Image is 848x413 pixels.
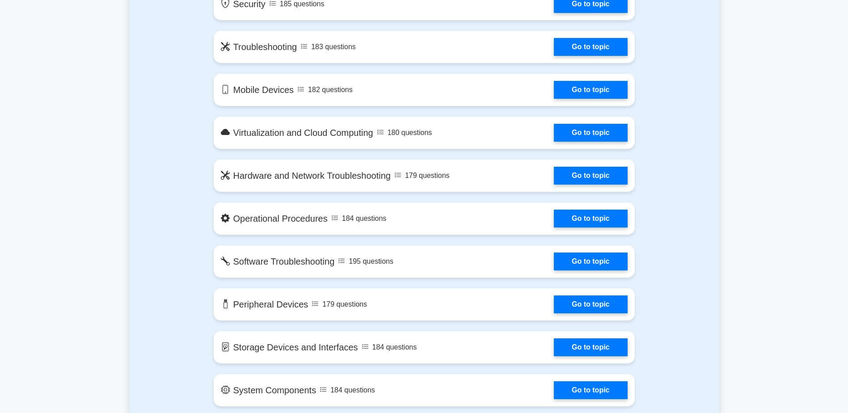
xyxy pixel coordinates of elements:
a: Go to topic [554,381,627,399]
a: Go to topic [554,253,627,270]
a: Go to topic [554,81,627,99]
a: Go to topic [554,124,627,142]
a: Go to topic [554,295,627,313]
a: Go to topic [554,210,627,228]
a: Go to topic [554,167,627,185]
a: Go to topic [554,38,627,56]
a: Go to topic [554,338,627,356]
